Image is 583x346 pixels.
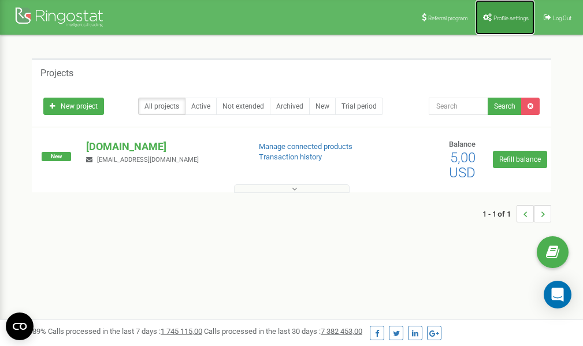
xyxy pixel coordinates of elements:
[449,150,476,181] span: 5,00 USD
[259,142,352,151] a: Manage connected products
[428,15,468,21] span: Referral program
[204,327,362,336] span: Calls processed in the last 30 days :
[309,98,336,115] a: New
[161,327,202,336] u: 1 745 115,00
[270,98,310,115] a: Archived
[40,68,73,79] h5: Projects
[482,205,517,222] span: 1 - 1 of 1
[185,98,217,115] a: Active
[48,327,202,336] span: Calls processed in the last 7 days :
[86,139,240,154] p: [DOMAIN_NAME]
[482,194,551,234] nav: ...
[216,98,270,115] a: Not extended
[488,98,522,115] button: Search
[259,152,322,161] a: Transaction history
[6,312,34,340] button: Open CMP widget
[335,98,383,115] a: Trial period
[493,151,547,168] a: Refill balance
[43,98,104,115] a: New project
[321,327,362,336] u: 7 382 453,00
[429,98,488,115] input: Search
[138,98,185,115] a: All projects
[544,281,571,308] div: Open Intercom Messenger
[553,15,571,21] span: Log Out
[97,156,199,163] span: [EMAIL_ADDRESS][DOMAIN_NAME]
[42,152,71,161] span: New
[493,15,529,21] span: Profile settings
[449,140,476,148] span: Balance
